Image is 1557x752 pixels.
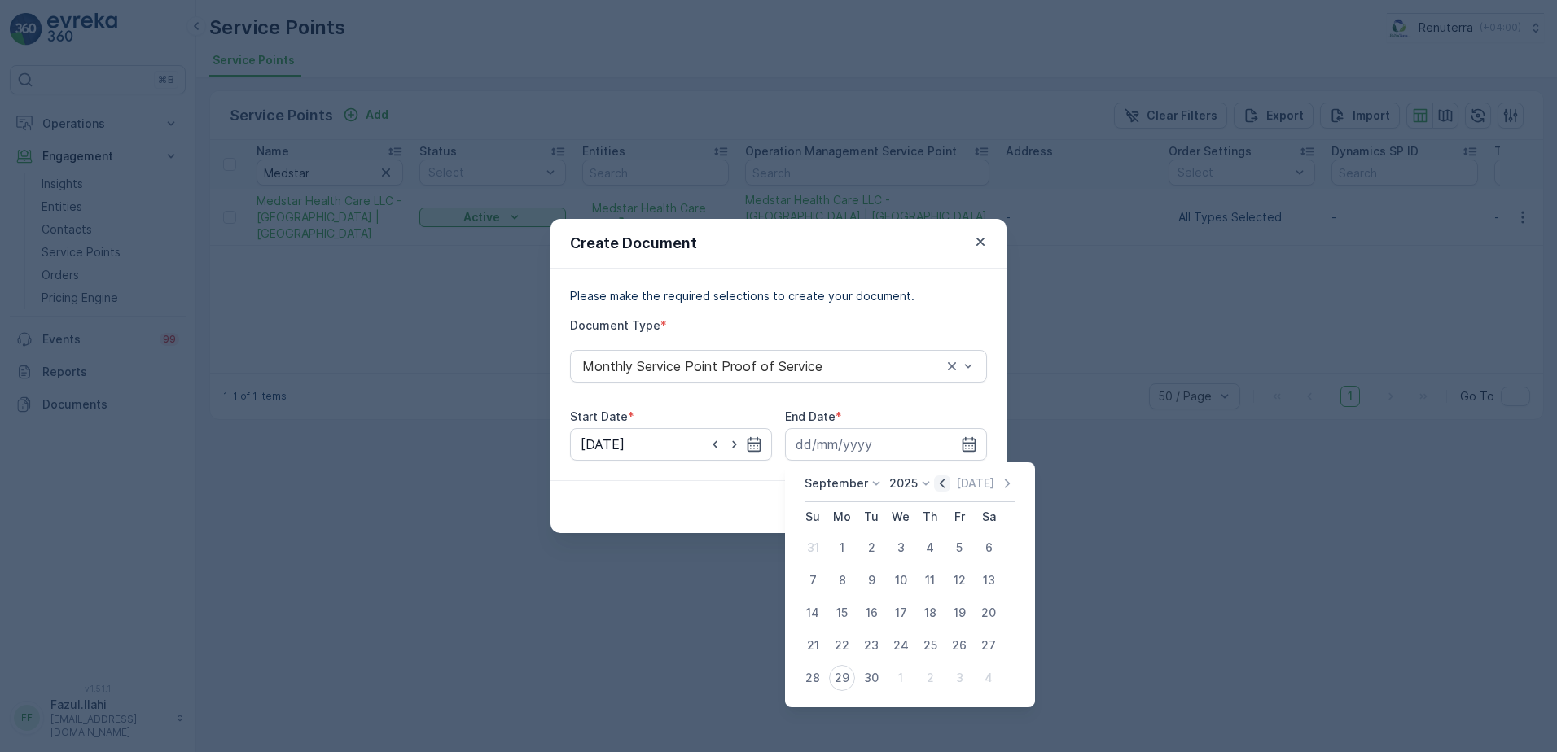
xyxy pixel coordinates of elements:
[829,632,855,658] div: 22
[917,567,943,593] div: 11
[976,665,1002,691] div: 4
[829,665,855,691] div: 29
[800,665,826,691] div: 28
[800,632,826,658] div: 21
[976,600,1002,626] div: 20
[917,632,943,658] div: 25
[946,535,972,561] div: 5
[974,502,1003,531] th: Saturday
[829,535,855,561] div: 1
[888,665,914,691] div: 1
[570,288,987,304] p: Please make the required selections to create your document.
[785,409,836,423] label: End Date
[798,502,827,531] th: Sunday
[570,232,697,255] p: Create Document
[570,318,660,332] label: Document Type
[888,535,914,561] div: 3
[800,600,826,626] div: 14
[946,567,972,593] div: 12
[857,502,886,531] th: Tuesday
[917,600,943,626] div: 18
[829,567,855,593] div: 8
[858,535,884,561] div: 2
[570,428,772,461] input: dd/mm/yyyy
[829,600,855,626] div: 15
[888,567,914,593] div: 10
[888,632,914,658] div: 24
[976,535,1002,561] div: 6
[886,502,915,531] th: Wednesday
[785,428,987,461] input: dd/mm/yyyy
[858,665,884,691] div: 30
[800,535,826,561] div: 31
[917,535,943,561] div: 4
[956,475,994,492] p: [DATE]
[976,632,1002,658] div: 27
[805,475,868,492] p: September
[946,600,972,626] div: 19
[827,502,857,531] th: Monday
[858,632,884,658] div: 23
[946,665,972,691] div: 3
[800,567,826,593] div: 7
[858,600,884,626] div: 16
[976,567,1002,593] div: 13
[858,567,884,593] div: 9
[917,665,943,691] div: 2
[945,502,974,531] th: Friday
[570,409,628,423] label: Start Date
[889,475,918,492] p: 2025
[888,600,914,626] div: 17
[946,632,972,658] div: 26
[915,502,945,531] th: Thursday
